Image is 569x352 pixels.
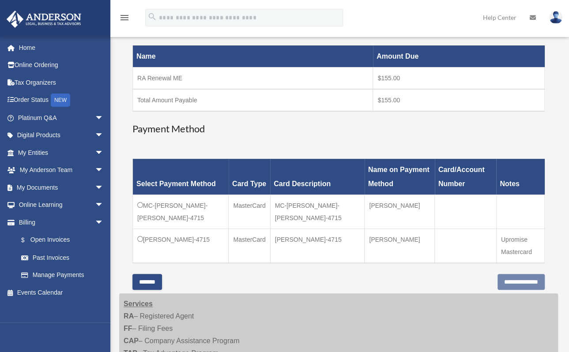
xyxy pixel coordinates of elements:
a: Past Invoices [12,249,113,266]
a: menu [119,15,130,23]
th: Name [133,45,373,67]
a: Digital Productsarrow_drop_down [6,127,117,144]
i: search [147,12,157,22]
span: arrow_drop_down [95,161,113,180]
td: MC-[PERSON_NAME]-[PERSON_NAME]-4715 [133,195,229,228]
i: menu [119,12,130,23]
span: arrow_drop_down [95,109,113,127]
th: Select Payment Method [133,159,229,195]
a: Home [6,39,117,56]
td: $155.00 [373,67,545,89]
a: Events Calendar [6,284,117,301]
td: MasterCard [229,195,270,228]
th: Card/Account Number [435,159,496,195]
td: Upromise Mastercard [496,228,544,263]
a: My Anderson Teamarrow_drop_down [6,161,117,179]
strong: Services [124,300,153,307]
td: [PERSON_NAME] [365,228,435,263]
div: NEW [51,94,70,107]
th: Card Type [229,159,270,195]
th: Amount Due [373,45,545,67]
strong: FF [124,325,132,332]
td: [PERSON_NAME] [365,195,435,228]
span: arrow_drop_down [95,196,113,214]
h3: Payment Method [132,122,545,136]
td: Total Amount Payable [133,89,373,111]
td: [PERSON_NAME]-4715 [133,228,229,263]
a: Platinum Q&Aarrow_drop_down [6,109,117,127]
td: [PERSON_NAME]-4715 [270,228,365,263]
a: Online Ordering [6,56,117,74]
span: $ [26,235,30,246]
a: Online Learningarrow_drop_down [6,196,117,214]
a: My Documentsarrow_drop_down [6,179,117,196]
span: arrow_drop_down [95,127,113,145]
span: arrow_drop_down [95,144,113,162]
a: Order StatusNEW [6,91,117,109]
td: RA Renewal ME [133,67,373,89]
th: Name on Payment Method [365,159,435,195]
img: Anderson Advisors Platinum Portal [4,11,84,28]
span: arrow_drop_down [95,179,113,197]
td: MC-[PERSON_NAME]-[PERSON_NAME]-4715 [270,195,365,228]
a: Tax Organizers [6,74,117,91]
strong: CAP [124,337,139,345]
a: Billingarrow_drop_down [6,213,113,231]
img: User Pic [549,11,562,24]
span: arrow_drop_down [95,213,113,232]
td: $155.00 [373,89,545,111]
a: My Entitiesarrow_drop_down [6,144,117,161]
th: Notes [496,159,544,195]
strong: RA [124,312,134,320]
td: MasterCard [229,228,270,263]
a: $Open Invoices [12,231,108,249]
a: Manage Payments [12,266,113,284]
th: Card Description [270,159,365,195]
